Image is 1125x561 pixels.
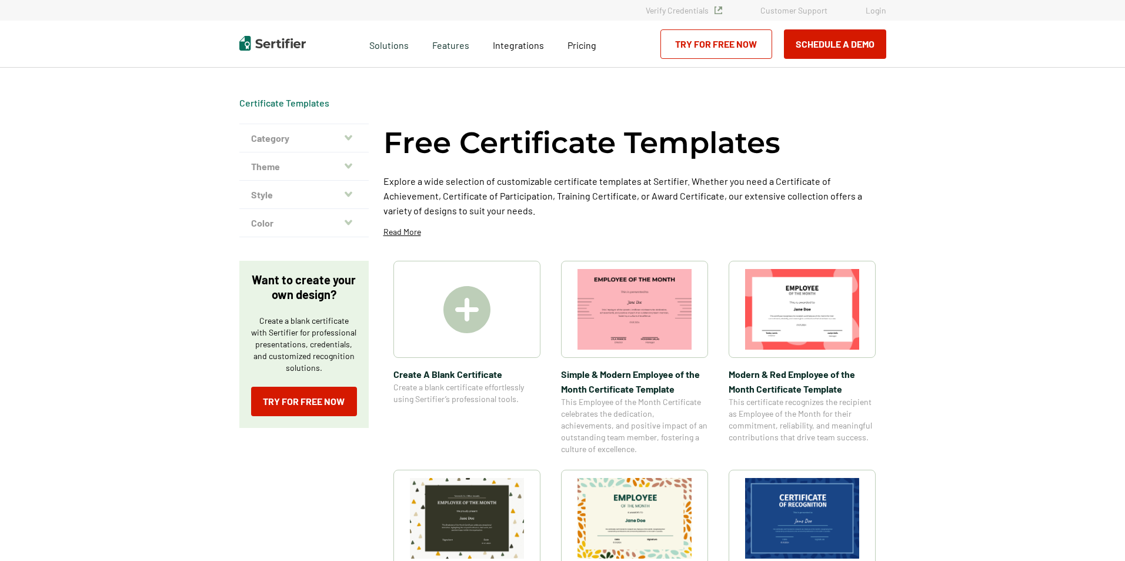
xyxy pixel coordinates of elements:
span: This Employee of the Month Certificate celebrates the dedication, achievements, and positive impa... [561,396,708,455]
a: Verify Credentials [646,5,722,15]
img: Verified [715,6,722,14]
div: Breadcrumb [239,97,329,109]
h1: Free Certificate Templates [383,124,780,162]
span: Solutions [369,36,409,51]
img: Simple & Colorful Employee of the Month Certificate Template [410,478,524,559]
button: Theme [239,152,369,181]
button: Color [239,209,369,237]
span: Certificate Templates [239,97,329,109]
img: Sertifier | Digital Credentialing Platform [239,36,306,51]
span: Create a blank certificate effortlessly using Sertifier’s professional tools. [393,381,540,405]
a: Simple & Modern Employee of the Month Certificate TemplateSimple & Modern Employee of the Month C... [561,261,708,455]
a: Modern & Red Employee of the Month Certificate TemplateModern & Red Employee of the Month Certifi... [729,261,876,455]
p: Explore a wide selection of customizable certificate templates at Sertifier. Whether you need a C... [383,174,886,218]
span: Modern & Red Employee of the Month Certificate Template [729,367,876,396]
img: Simple and Patterned Employee of the Month Certificate Template [577,478,692,559]
a: Pricing [567,36,596,51]
a: Certificate Templates [239,97,329,108]
a: Try for Free Now [660,29,772,59]
a: Try for Free Now [251,387,357,416]
img: Modern & Red Employee of the Month Certificate Template [745,269,859,350]
img: Create A Blank Certificate [443,286,490,333]
a: Integrations [493,36,544,51]
p: Want to create your own design? [251,273,357,302]
span: Create A Blank Certificate [393,367,540,381]
a: Customer Support [760,5,827,15]
span: Features [432,36,469,51]
p: Read More [383,226,421,238]
button: Category [239,124,369,152]
button: Style [239,181,369,209]
img: Modern Dark Blue Employee of the Month Certificate Template [745,478,859,559]
span: This certificate recognizes the recipient as Employee of the Month for their commitment, reliabil... [729,396,876,443]
span: Integrations [493,39,544,51]
span: Simple & Modern Employee of the Month Certificate Template [561,367,708,396]
p: Create a blank certificate with Sertifier for professional presentations, credentials, and custom... [251,315,357,374]
img: Simple & Modern Employee of the Month Certificate Template [577,269,692,350]
span: Pricing [567,39,596,51]
a: Login [866,5,886,15]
